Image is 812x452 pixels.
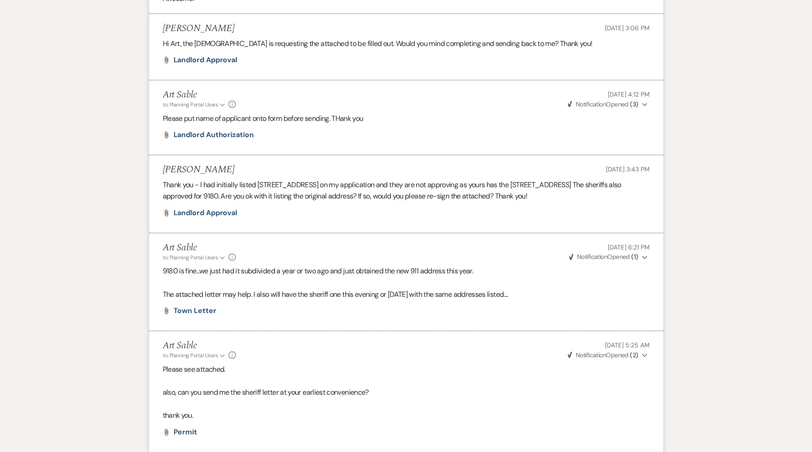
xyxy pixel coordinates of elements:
[174,209,238,217] a: Landlord Approval
[605,341,649,349] span: [DATE] 5:25 AM
[566,351,650,360] button: NotificationOpened (2)
[163,101,227,109] button: to: Planning Portal Users
[630,351,638,359] strong: ( 2 )
[568,351,638,359] span: Opened
[163,364,650,375] p: Please see attached.
[568,252,650,262] button: NotificationOpened (1)
[577,253,607,261] span: Notification
[174,429,197,436] a: Permit
[163,351,227,360] button: to: Planning Portal Users
[163,387,650,398] p: also, can you send me the sheriff letter at your earliest convenience?
[631,253,638,261] strong: ( 1 )
[566,100,650,109] button: NotificationOpened (3)
[163,254,227,262] button: to: Planning Portal Users
[163,164,234,175] h5: [PERSON_NAME]
[163,179,650,202] p: Thank you - I had initially listed [STREET_ADDRESS] on my application and they are not approving ...
[174,208,238,217] span: Landlord Approval
[174,131,254,138] a: Landlord Authorization
[163,38,650,50] p: Hi Art, the [DEMOGRAPHIC_DATA] is requesting the attached to be filled out. Would you mind comple...
[163,89,236,101] h5: Art Sable
[174,306,216,315] span: Town Letter
[163,23,234,34] h5: [PERSON_NAME]
[174,55,238,65] span: Landlord Approval
[569,253,638,261] span: Opened
[163,352,218,359] span: to: Planning Portal Users
[163,242,236,254] h5: Art Sable
[568,100,638,108] span: Opened
[608,90,649,98] span: [DATE] 4:12 PM
[605,24,649,32] span: [DATE] 3:06 PM
[163,410,650,421] p: thank you.
[174,427,197,437] span: Permit
[163,113,650,125] p: Please put name of applicant onto form before sending. THank you
[174,56,238,64] a: Landlord Approval
[174,130,254,139] span: Landlord Authorization
[576,351,606,359] span: Notification
[163,265,650,277] p: 9180 is fine...we just had it subdivided a year or two ago and just obtained the new 911 address ...
[163,101,218,108] span: to: Planning Portal Users
[163,289,650,300] p: The attached letter may help. I also will have the sheriff one this evening or [DATE] with the sa...
[174,307,216,314] a: Town Letter
[630,100,638,108] strong: ( 3 )
[576,100,606,108] span: Notification
[606,165,649,173] span: [DATE] 3:43 PM
[163,254,218,261] span: to: Planning Portal Users
[163,340,236,351] h5: Art Sable
[608,243,649,251] span: [DATE] 6:21 PM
